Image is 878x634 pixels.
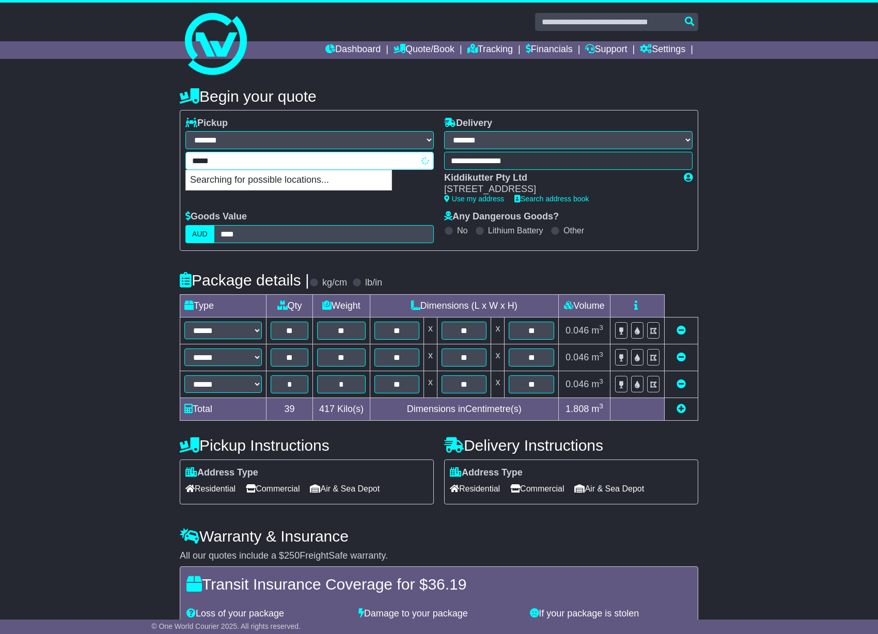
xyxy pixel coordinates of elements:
span: m [591,379,603,389]
a: Use my address [444,195,504,203]
span: 36.19 [428,576,466,593]
td: x [491,371,505,398]
a: Remove this item [677,325,686,336]
span: Residential [450,481,500,497]
span: m [591,325,603,336]
typeahead: Please provide city [185,152,434,170]
td: Dimensions (L x W x H) [370,294,558,317]
h4: Delivery Instructions [444,437,698,454]
a: Dashboard [325,41,381,59]
td: x [491,317,505,344]
a: Remove this item [677,352,686,362]
label: Any Dangerous Goods? [444,211,559,223]
label: Address Type [185,467,258,479]
div: [STREET_ADDRESS] [444,184,673,195]
span: Air & Sea Depot [310,481,380,497]
h4: Transit Insurance Coverage for $ [186,576,692,593]
h4: Warranty & Insurance [180,528,698,545]
div: If your package is stolen [525,608,697,620]
div: Loss of your package [181,608,353,620]
h4: Package details | [180,272,309,289]
label: Delivery [444,118,492,129]
label: Goods Value [185,211,247,223]
sup: 3 [599,377,603,385]
td: Total [180,398,266,420]
span: 0.046 [566,325,589,336]
span: 250 [284,550,300,561]
div: All our quotes include a $ FreightSafe warranty. [180,550,698,562]
span: m [591,404,603,414]
td: 39 [266,398,313,420]
sup: 3 [599,324,603,331]
td: x [424,317,437,344]
label: Lithium Battery [488,226,543,235]
a: Remove this item [677,379,686,389]
span: Commercial [246,481,300,497]
td: Qty [266,294,313,317]
sup: 3 [599,351,603,358]
span: Air & Sea Depot [575,481,645,497]
div: Kiddikutter Pty Ltd [444,172,673,184]
td: Volume [558,294,610,317]
td: Weight [313,294,370,317]
label: AUD [185,225,214,243]
td: x [424,344,437,371]
div: Damage to your package [353,608,525,620]
span: 0.046 [566,379,589,389]
h4: Pickup Instructions [180,437,434,454]
label: lb/in [365,277,382,289]
a: Quote/Book [394,41,454,59]
span: m [591,352,603,362]
sup: 3 [599,402,603,410]
span: Commercial [510,481,564,497]
a: Add new item [677,404,686,414]
label: Address Type [450,467,523,479]
a: Financials [526,41,573,59]
label: Other [563,226,584,235]
span: © One World Courier 2025. All rights reserved. [151,622,301,630]
h4: Begin your quote [180,88,698,105]
td: Type [180,294,266,317]
td: x [491,344,505,371]
td: Kilo(s) [313,398,370,420]
a: Settings [640,41,685,59]
label: Pickup [185,118,228,129]
span: 0.046 [566,352,589,362]
label: kg/cm [322,277,347,289]
td: Dimensions in Centimetre(s) [370,398,558,420]
a: Support [586,41,628,59]
span: 417 [319,404,335,414]
label: No [457,226,467,235]
td: x [424,371,437,398]
p: Searching for possible locations... [186,170,391,190]
a: Search address book [514,195,589,203]
a: Tracking [467,41,513,59]
span: 1.808 [566,404,589,414]
span: Residential [185,481,236,497]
